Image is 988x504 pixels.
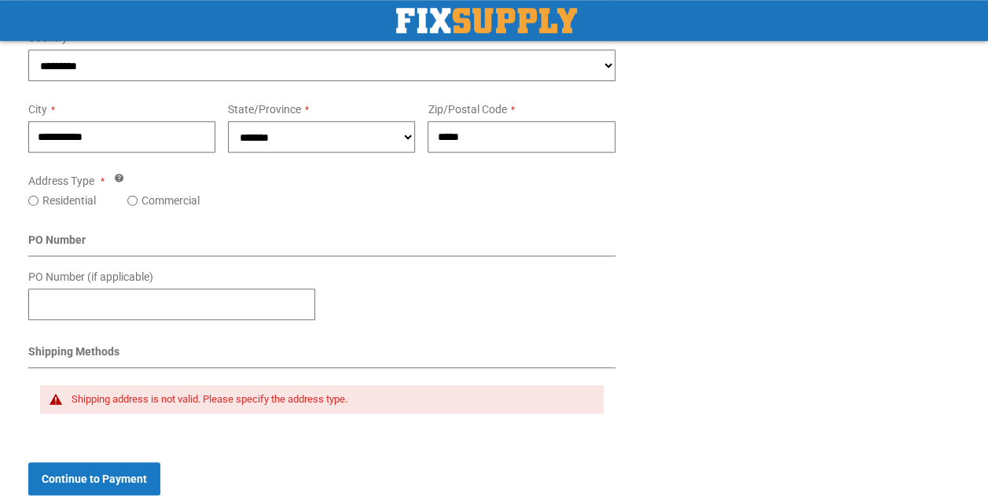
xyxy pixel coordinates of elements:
[141,193,200,208] label: Commercial
[28,462,160,495] button: Continue to Payment
[396,8,577,33] img: Fix Industrial Supply
[28,103,47,116] span: City
[28,232,615,256] div: PO Number
[228,103,301,116] span: State/Province
[396,8,577,33] a: store logo
[28,31,68,44] span: Country
[28,344,615,368] div: Shipping Methods
[42,473,147,485] span: Continue to Payment
[428,103,506,116] span: Zip/Postal Code
[28,270,153,283] span: PO Number (if applicable)
[28,175,94,187] span: Address Type
[72,393,588,406] div: Shipping address is not valid. Please specify the address type.
[42,193,96,208] label: Residential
